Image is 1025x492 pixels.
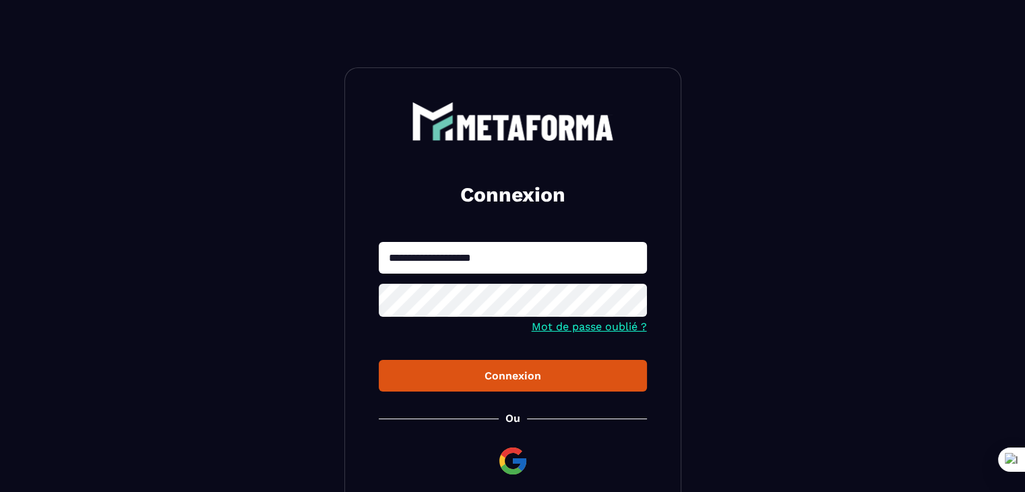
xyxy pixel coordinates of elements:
div: Connexion [390,369,636,382]
img: google [497,445,529,477]
p: Ou [505,412,520,425]
button: Connexion [379,360,647,392]
a: Mot de passe oublié ? [532,320,647,333]
img: logo [412,102,614,141]
a: logo [379,102,647,141]
h2: Connexion [395,181,631,208]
